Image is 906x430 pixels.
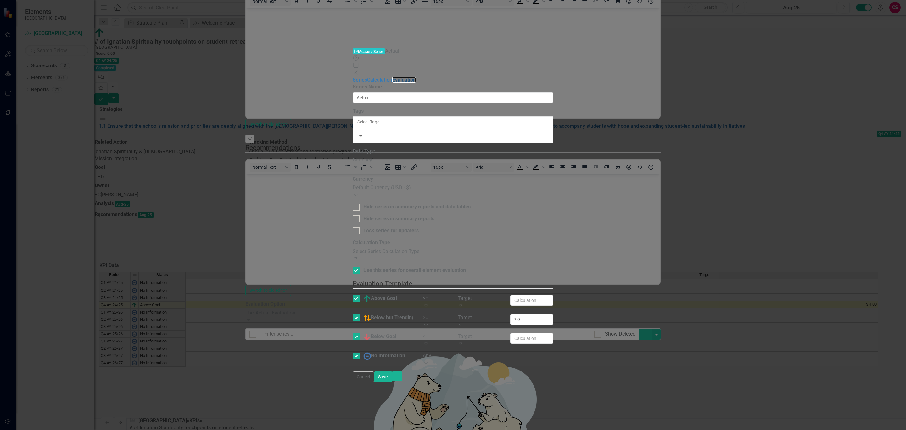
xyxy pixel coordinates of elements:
[353,239,390,246] label: Calculation Type
[353,77,367,83] a: Series
[367,77,392,83] a: Calculation
[458,333,501,340] div: Target
[363,295,371,303] img: Above Goal
[510,333,553,344] input: Calculation
[363,215,434,223] div: Hide series in summary reports
[458,314,501,321] div: Target
[363,227,419,235] div: Lock series for updaters
[353,92,553,103] input: Series Name
[353,48,385,54] span: Measure Series
[510,295,553,306] input: Calculation
[392,77,416,83] a: Evaluation
[353,279,553,289] legend: Evaluation Template
[363,333,371,341] img: Below Goal
[353,148,375,155] label: Data Type
[374,371,392,382] button: Save
[363,267,466,274] div: Use this series for overall element evaluation
[357,119,548,125] div: Select Tags...
[363,203,471,211] div: Hide series in summary reports and data tables
[353,176,373,183] label: Currency
[423,333,448,340] div: <
[385,48,399,54] span: Actual
[423,352,448,359] div: Any
[423,314,448,321] div: >=
[363,295,397,303] div: Above Goal
[363,314,446,322] div: Below but Trending towards Goal
[363,352,405,360] div: No Information
[510,314,553,325] input: Calculation
[353,156,553,164] div: Currency
[363,314,371,322] img: Below but Trending towards Goal
[353,184,553,191] div: Default Currency (USD - $)
[423,295,448,302] div: >=
[363,352,371,360] img: No Information
[353,108,364,115] label: Tags
[458,295,501,302] div: Target
[363,333,396,341] div: Below Goal
[353,371,374,382] button: Cancel
[353,248,553,255] div: Select Series Calculation Type
[353,83,382,91] label: Series Name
